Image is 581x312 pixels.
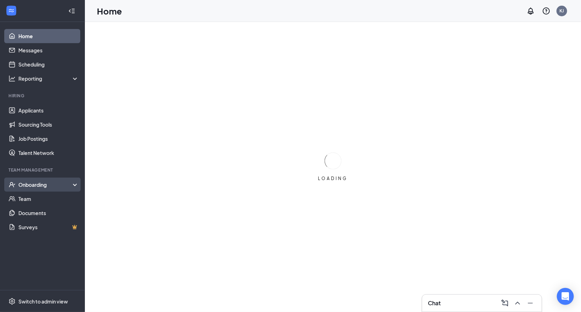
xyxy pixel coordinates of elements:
[8,167,77,173] div: Team Management
[18,75,79,82] div: Reporting
[18,29,79,43] a: Home
[18,298,68,305] div: Switch to admin view
[18,206,79,220] a: Documents
[8,93,77,99] div: Hiring
[8,181,16,188] svg: UserCheck
[18,117,79,132] a: Sourcing Tools
[68,7,75,15] svg: Collapse
[8,7,15,14] svg: WorkstreamLogo
[499,297,511,309] button: ComposeMessage
[18,103,79,117] a: Applicants
[512,297,523,309] button: ChevronUp
[18,192,79,206] a: Team
[18,181,73,188] div: Onboarding
[18,132,79,146] a: Job Postings
[18,220,79,234] a: SurveysCrown
[542,7,551,15] svg: QuestionInfo
[8,298,16,305] svg: Settings
[557,288,574,305] div: Open Intercom Messenger
[428,299,441,307] h3: Chat
[315,175,351,181] div: LOADING
[18,43,79,57] a: Messages
[18,57,79,71] a: Scheduling
[501,299,509,307] svg: ComposeMessage
[8,75,16,82] svg: Analysis
[525,297,536,309] button: Minimize
[97,5,122,17] h1: Home
[18,146,79,160] a: Talent Network
[560,8,564,14] div: KJ
[527,7,535,15] svg: Notifications
[526,299,535,307] svg: Minimize
[513,299,522,307] svg: ChevronUp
